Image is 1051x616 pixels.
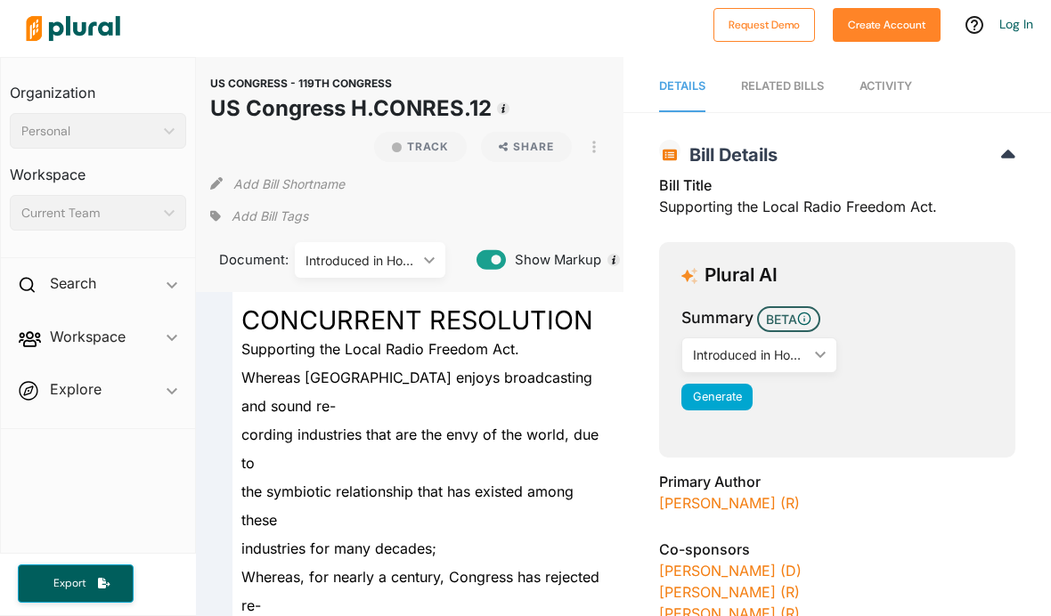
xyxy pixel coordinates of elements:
[210,93,492,125] h1: US Congress H.CONRES.12
[833,8,941,42] button: Create Account
[705,264,778,287] h3: Plural AI
[232,207,308,225] span: Add Bill Tags
[210,250,273,270] span: Document:
[41,576,98,591] span: Export
[210,77,392,90] span: US CONGRESS - 119TH CONGRESS
[474,132,580,162] button: Share
[757,306,820,332] span: BETA
[241,340,519,358] span: Supporting the Local Radio Freedom Act.
[693,390,742,403] span: Generate
[495,101,511,117] div: Tooltip anchor
[21,204,157,223] div: Current Team
[659,471,1015,492] h3: Primary Author
[860,79,912,93] span: Activity
[713,8,815,42] button: Request Demo
[481,132,573,162] button: Share
[659,174,1015,196] h3: Bill Title
[241,426,599,472] span: cording industries that are the envy of the world, due to
[241,539,436,557] span: industries for many decades;
[693,345,808,364] div: Introduced in House ([DATE])
[741,61,824,112] a: RELATED BILLS
[681,306,754,329] h3: Summary
[10,67,186,106] h3: Organization
[241,369,592,415] span: Whereas [GEOGRAPHIC_DATA] enjoys broadcasting and sound re-
[659,562,802,580] a: [PERSON_NAME] (D)
[210,203,308,230] div: Add tags
[999,16,1033,32] a: Log In
[241,304,593,336] span: CONCURRENT RESOLUTION
[713,14,815,33] a: Request Demo
[659,61,705,112] a: Details
[659,79,705,93] span: Details
[241,482,574,529] span: the symbiotic relationship that has existed among these
[681,384,753,410] button: Generate
[506,250,601,270] span: Show Markup
[10,149,186,188] h3: Workspace
[306,251,417,270] div: Introduced in House ([DATE])
[659,539,1015,560] h3: Co-sponsors
[833,14,941,33] a: Create Account
[860,61,912,112] a: Activity
[659,583,800,601] a: [PERSON_NAME] (R)
[741,77,824,94] div: RELATED BILLS
[659,174,1015,228] div: Supporting the Local Radio Freedom Act.
[50,273,96,293] h2: Search
[374,132,467,162] button: Track
[659,494,800,512] a: [PERSON_NAME] (R)
[18,564,134,603] button: Export
[21,122,157,141] div: Personal
[606,252,622,268] div: Tooltip anchor
[233,169,345,198] button: Add Bill Shortname
[680,144,778,166] span: Bill Details
[241,568,599,614] span: Whereas, for nearly a century, Congress has rejected re-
